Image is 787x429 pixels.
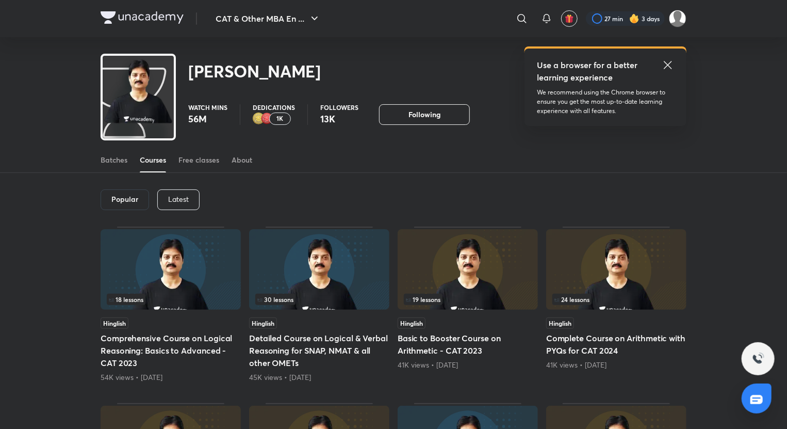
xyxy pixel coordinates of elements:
div: Free classes [178,155,219,165]
div: Complete Course on Arithmetic with PYQs for CAT 2024 [546,227,686,383]
div: infosection [255,294,383,305]
h5: Use a browser for a better learning experience [537,59,640,84]
h5: Complete Course on Arithmetic with PYQs for CAT 2024 [546,332,686,357]
a: Company Logo [101,11,184,26]
div: 41K views • 2 years ago [398,360,538,370]
p: Followers [320,104,358,110]
p: Dedications [253,104,295,110]
img: avatar [565,14,574,23]
div: Batches [101,155,127,165]
img: streak [629,13,640,24]
div: infocontainer [255,294,383,305]
span: 19 lessons [406,296,440,303]
div: left [552,294,680,305]
button: Following [379,104,470,125]
div: About [232,155,252,165]
p: 13K [320,113,358,125]
span: 18 lessons [109,296,143,303]
img: ttu [752,353,764,365]
div: 54K views • 2 years ago [101,372,241,383]
div: 45K views • 1 year ago [249,372,389,383]
div: 41K views • 1 year ago [546,360,686,370]
button: avatar [561,10,578,27]
button: CAT & Other MBA En ... [209,8,327,29]
div: left [404,294,532,305]
div: left [107,294,235,305]
span: 30 lessons [257,296,293,303]
div: Detailed Course on Logical & Verbal Reasoning for SNAP, NMAT & all other OMETs [249,227,389,383]
img: Nitin [669,10,686,27]
a: Free classes [178,148,219,172]
div: infosection [404,294,532,305]
span: Following [408,109,440,120]
div: Courses [140,155,166,165]
img: Thumbnail [546,229,686,310]
img: educator badge1 [261,113,273,125]
p: 1K [277,115,284,122]
img: Thumbnail [398,229,538,310]
a: Batches [101,148,127,172]
h5: Detailed Course on Logical & Verbal Reasoning for SNAP, NMAT & all other OMETs [249,332,389,369]
h5: Comprehensive Course on Logical Reasoning: Basics to Advanced - CAT 2023 [101,332,241,369]
div: infocontainer [552,294,680,305]
p: Watch mins [188,104,227,110]
div: infocontainer [107,294,235,305]
p: We recommend using the Chrome browser to ensure you get the most up-to-date learning experience w... [537,88,674,116]
a: About [232,148,252,172]
div: infosection [552,294,680,305]
div: infocontainer [404,294,532,305]
span: Hinglish [398,317,425,329]
img: Thumbnail [249,229,389,310]
div: infosection [107,294,235,305]
img: educator badge2 [253,113,265,125]
p: Latest [168,195,189,203]
span: Hinglish [546,317,574,329]
img: Thumbnail [101,229,241,310]
p: 56M [188,113,227,125]
h2: [PERSON_NAME] [188,61,321,82]
a: Courses [140,148,166,172]
span: 24 lessons [554,296,589,303]
div: Comprehensive Course on Logical Reasoning: Basics to Advanced - CAT 2023 [101,227,241,383]
img: Company Logo [101,11,184,24]
span: Hinglish [101,317,128,329]
div: Basic to Booster Course on Arithmetic - CAT 2023 [398,227,538,383]
h5: Basic to Booster Course on Arithmetic - CAT 2023 [398,332,538,357]
div: left [255,294,383,305]
h6: Popular [111,195,138,203]
img: class [103,58,174,125]
span: Hinglish [249,317,277,329]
